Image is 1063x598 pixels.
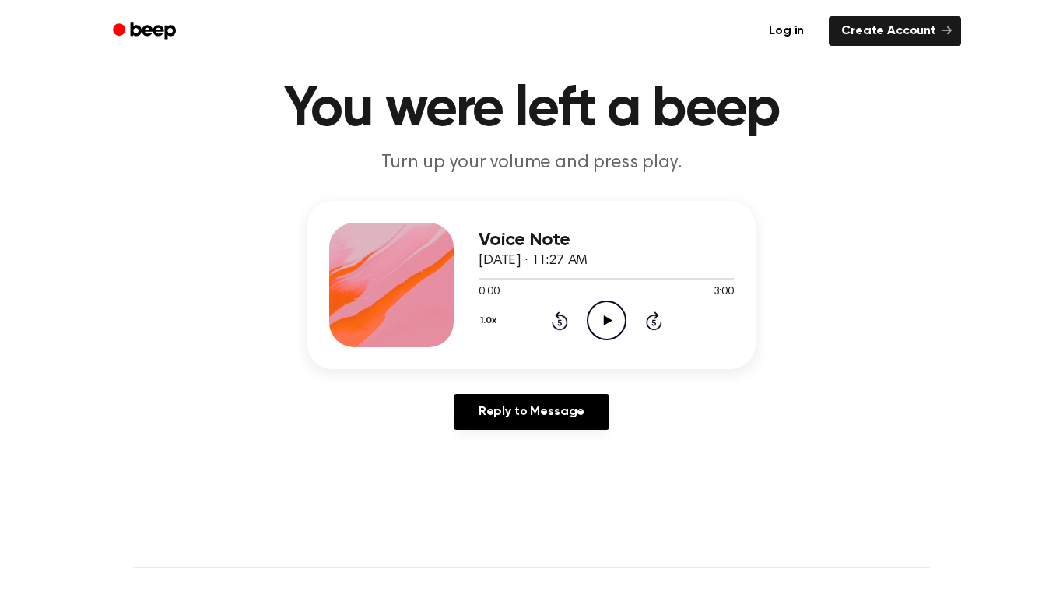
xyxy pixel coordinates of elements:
[479,284,499,301] span: 0:00
[233,150,830,176] p: Turn up your volume and press play.
[714,284,734,301] span: 3:00
[102,16,190,47] a: Beep
[479,308,502,334] button: 1.0x
[479,230,734,251] h3: Voice Note
[479,254,588,268] span: [DATE] · 11:27 AM
[133,82,930,138] h1: You were left a beep
[829,16,961,46] a: Create Account
[454,394,609,430] a: Reply to Message
[753,13,819,49] a: Log in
